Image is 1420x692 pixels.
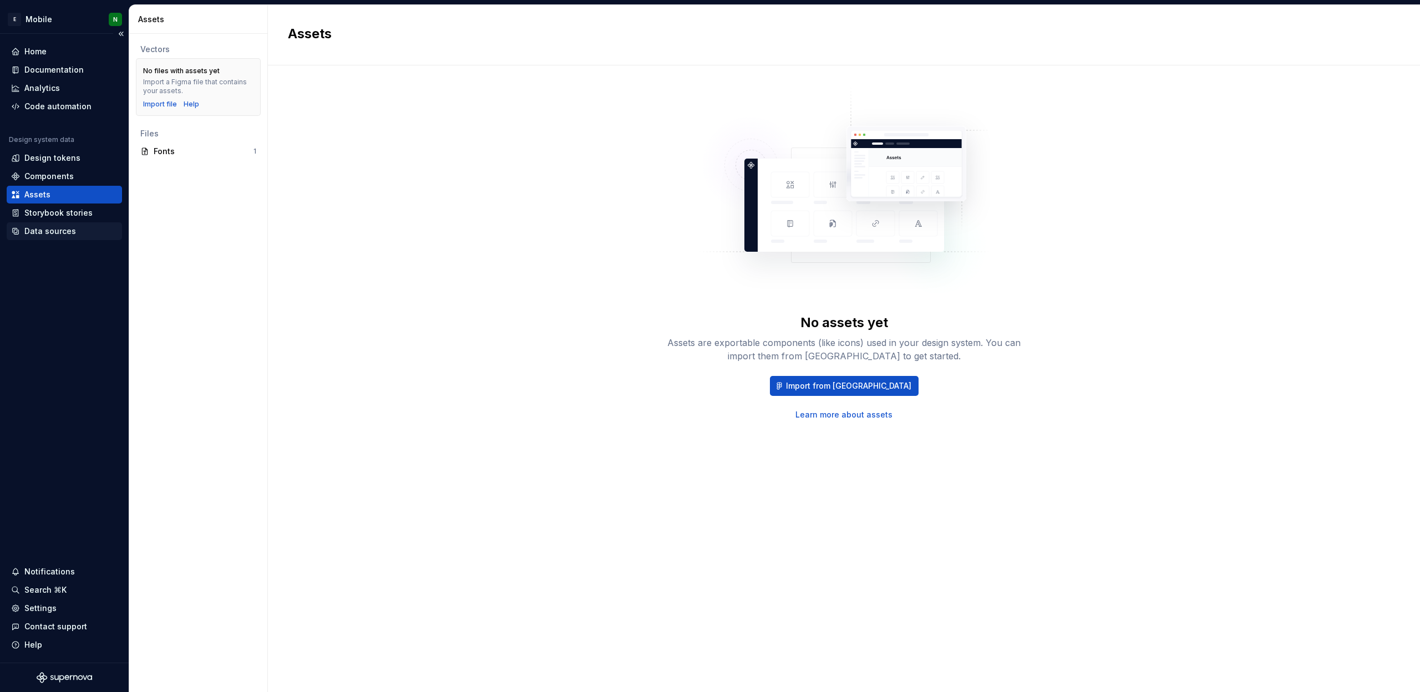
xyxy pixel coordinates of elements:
a: Settings [7,599,122,617]
div: Code automation [24,101,92,112]
a: Design tokens [7,149,122,167]
h2: Assets [288,25,1387,43]
a: Code automation [7,98,122,115]
a: Learn more about assets [795,409,892,420]
div: Storybook stories [24,207,93,218]
a: Documentation [7,61,122,79]
a: Fonts1 [136,143,261,160]
div: Assets [24,189,50,200]
div: Design system data [9,135,74,144]
div: Import a Figma file that contains your assets. [143,78,253,95]
button: Import from [GEOGRAPHIC_DATA] [770,376,919,396]
button: Search ⌘K [7,581,122,599]
div: Files [140,128,256,139]
div: Design tokens [24,152,80,164]
div: Assets are exportable components (like icons) used in your design system. You can import them fro... [667,336,1022,363]
div: Notifications [24,566,75,577]
div: Components [24,171,74,182]
div: No assets yet [800,314,888,332]
span: Import from [GEOGRAPHIC_DATA] [786,380,911,391]
div: No files with assets yet [143,67,220,75]
svg: Supernova Logo [37,672,92,683]
div: Data sources [24,226,76,237]
div: Help [24,639,42,650]
div: Search ⌘K [24,584,67,596]
div: Contact support [24,621,87,632]
a: Home [7,43,122,60]
a: Analytics [7,79,122,97]
div: Documentation [24,64,84,75]
button: Contact support [7,618,122,635]
a: Storybook stories [7,204,122,222]
div: Analytics [24,83,60,94]
div: Assets [138,14,263,25]
div: Vectors [140,44,256,55]
div: Home [24,46,47,57]
button: Help [7,636,122,654]
button: Collapse sidebar [113,26,129,42]
div: N [113,15,118,24]
a: Assets [7,186,122,203]
a: Components [7,167,122,185]
button: EMobileN [2,7,126,31]
button: Import file [143,100,177,109]
div: Settings [24,603,57,614]
button: Notifications [7,563,122,581]
div: E [8,13,21,26]
div: Mobile [26,14,52,25]
a: Data sources [7,222,122,240]
div: Fonts [154,146,253,157]
div: 1 [253,147,256,156]
a: Help [184,100,199,109]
